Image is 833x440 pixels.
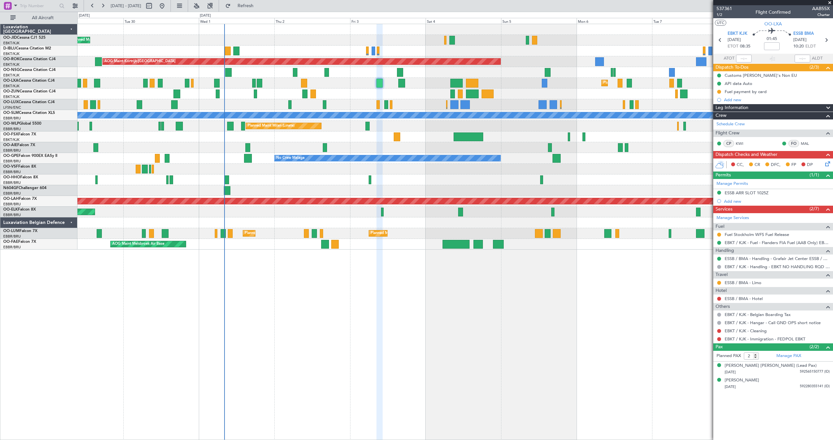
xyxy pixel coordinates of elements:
a: EBKT / KJK - Immigration - FEDPOL EBKT [725,336,805,342]
button: All Aircraft [7,13,71,23]
a: OO-SLMCessna Citation XLS [3,111,55,115]
span: Crew [716,112,727,119]
a: OO-LAHFalcon 7X [3,197,37,201]
a: KWI [736,141,750,146]
span: OO-LXA [3,79,19,83]
a: EBBR/BRU [3,234,21,239]
input: Trip Number [20,1,57,11]
span: FP [791,162,796,168]
div: Flight Confirmed [756,9,791,16]
a: EBBR/BRU [3,202,21,207]
span: OO-ZUN [3,89,20,93]
div: Planned Maint Milan (Linate) [248,121,294,131]
span: OO-LUM [3,229,20,233]
a: OO-WLPGlobal 5500 [3,122,41,126]
input: --:-- [736,55,752,62]
span: DP [807,162,813,168]
a: EBKT / KJK - Handling - EBKT NO HANDLING RQD FOR CJ [725,264,830,269]
div: Fuel payment by card [725,89,767,94]
span: CR [755,162,760,168]
a: MAL [801,141,815,146]
a: Schedule Crew [717,121,745,128]
span: OO-LUX [3,100,19,104]
a: ESSB / BMA - Handling - Grafair Jet Center ESSB / BMA [725,256,830,261]
span: Refresh [232,4,259,8]
span: All Aircraft [17,16,69,20]
div: ESSB ARR SLOT 1025Z [725,190,769,196]
span: Hotel [716,287,727,295]
span: Flight Crew [716,130,740,137]
a: EBBR/BRU [3,213,21,217]
span: Leg Information [716,104,748,112]
span: D-IBLU [3,47,16,50]
a: OO-ROKCessna Citation CJ4 [3,57,56,61]
a: EBBR/BRU [3,245,21,250]
div: Mon 29 [48,18,123,24]
a: OO-AIEFalcon 7X [3,143,35,147]
a: EBKT/KJK [3,51,20,56]
a: EBKT/KJK [3,73,20,78]
a: EBBR/BRU [3,159,21,164]
a: EBKT/KJK [3,94,20,99]
a: EBKT / KJK - Belgian Boarding Tax [725,312,791,317]
div: Planned Maint Kortrijk-[GEOGRAPHIC_DATA] [603,78,679,88]
span: Others [716,303,730,310]
a: EBKT/KJK [3,62,20,67]
a: EBKT / KJK - Hangar - Call GND OPS short notice [725,320,821,325]
div: [DATE] [200,13,211,19]
a: OO-VSFFalcon 8X [3,165,36,169]
span: Charter [812,12,830,18]
span: Pax [716,343,723,351]
a: EBKT/KJK [3,137,20,142]
div: Tue 30 [123,18,199,24]
span: OO-WLP [3,122,19,126]
span: Travel [716,271,728,279]
div: Add new [724,199,830,204]
div: [DATE] [79,13,90,19]
span: 1/2 [717,12,732,18]
a: OO-LUXCessna Citation CJ4 [3,100,55,104]
div: API data Auto [725,81,752,86]
span: Permits [716,172,731,179]
a: OO-HHOFalcon 8X [3,175,38,179]
span: OO-LXA [764,21,782,27]
a: OO-ELKFalcon 8X [3,208,36,212]
span: OO-NSG [3,68,20,72]
span: OO-FAE [3,240,18,244]
span: EBKT KJK [728,31,747,37]
span: [DATE] - [DATE] [111,3,141,9]
div: Planned Maint [GEOGRAPHIC_DATA] ([GEOGRAPHIC_DATA] National) [245,228,362,238]
div: Tue 7 [652,18,728,24]
span: Fuel [716,223,724,230]
a: N604GFChallenger 604 [3,186,47,190]
div: Add new [724,97,830,103]
span: DFC, [771,162,781,168]
div: Customs [PERSON_NAME]'s Non EU [725,73,797,78]
span: 592280355141 (ID) [800,384,830,389]
a: OO-NSGCessna Citation CJ4 [3,68,56,72]
a: LFSN/ENC [3,105,21,110]
div: No Crew Malaga [276,153,305,163]
div: [PERSON_NAME] [PERSON_NAME] (Lead Pax) [725,363,817,369]
a: OO-JIDCessna CJ1 525 [3,36,46,40]
a: EBBR/BRU [3,127,21,131]
span: 01:45 [767,36,777,42]
span: N604GF [3,186,19,190]
div: Fri 3 [350,18,426,24]
span: OO-VSF [3,165,18,169]
span: CC, [737,162,744,168]
div: AOG Maint Kortrijk-[GEOGRAPHIC_DATA] [104,57,175,66]
div: [PERSON_NAME] [725,377,759,384]
span: OO-LAH [3,197,19,201]
div: CP [723,140,734,147]
a: EBBR/BRU [3,170,21,174]
div: Thu 2 [274,18,350,24]
a: Manage PAX [776,353,801,359]
a: Manage Permits [717,181,748,187]
a: EBKT / KJK - Fuel - Flanders FIA Fuel (AAB Only) EBKT / KJK [725,240,830,245]
span: Handling [716,247,734,254]
span: OO-JID [3,36,17,40]
a: EBKT/KJK [3,84,20,89]
span: AAB55X [812,5,830,12]
span: OO-ELK [3,208,18,212]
